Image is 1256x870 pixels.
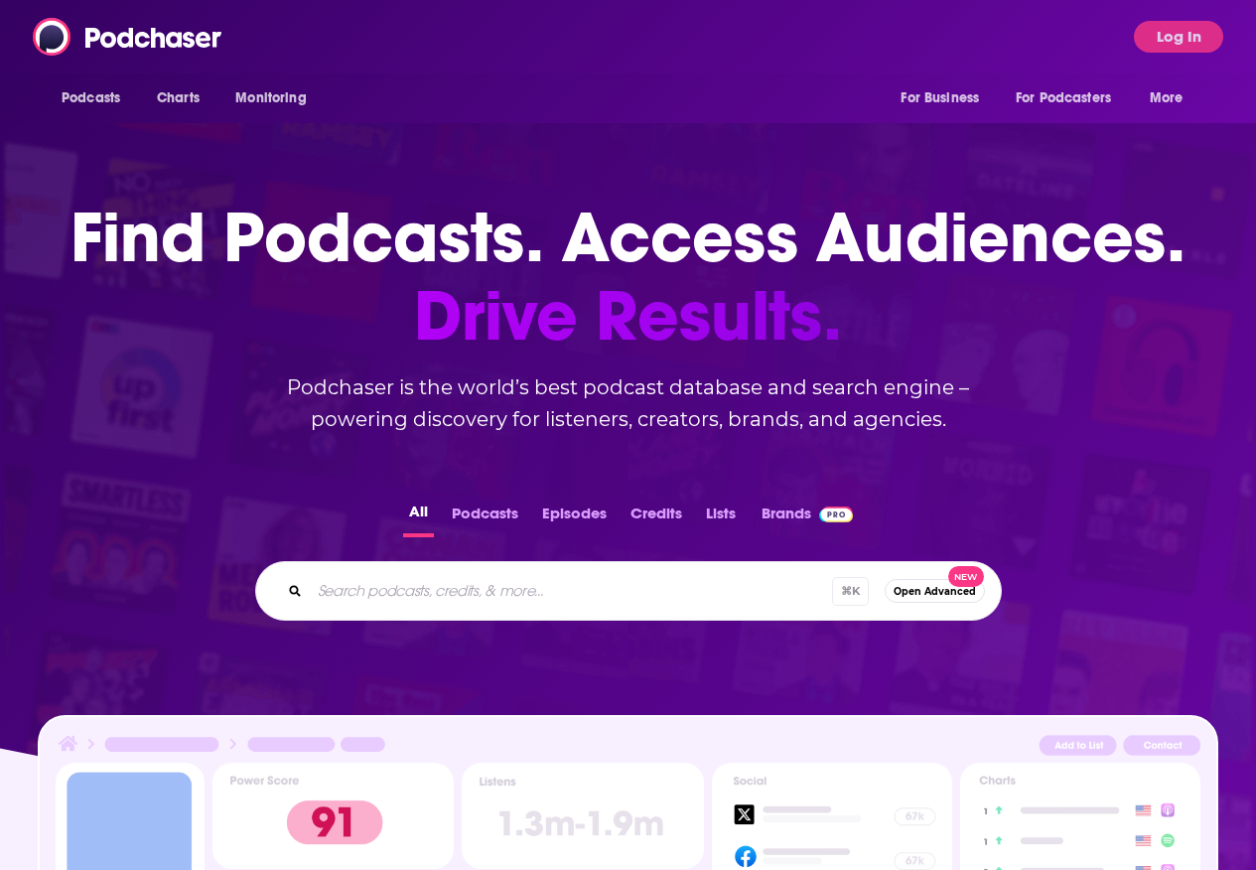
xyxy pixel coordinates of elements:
[231,371,1026,435] h2: Podchaser is the world’s best podcast database and search engine – powering discovery for listene...
[462,763,704,869] img: Podcast Insights Listens
[819,507,854,522] img: Podchaser Pro
[310,575,832,607] input: Search podcasts, credits, & more...
[832,577,869,606] span: ⌘ K
[221,79,332,117] button: open menu
[1150,84,1184,112] span: More
[446,499,524,537] button: Podcasts
[700,499,742,537] button: Lists
[70,199,1186,356] h1: Find Podcasts. Access Audiences.
[56,733,1200,763] img: Podcast Insights Header
[885,579,985,603] button: Open AdvancedNew
[157,84,200,112] span: Charts
[48,79,146,117] button: open menu
[255,561,1002,621] div: Search podcasts, credits, & more...
[1134,21,1223,53] button: Log In
[70,277,1186,356] span: Drive Results.
[901,84,979,112] span: For Business
[144,79,211,117] a: Charts
[1003,79,1140,117] button: open menu
[762,499,854,537] a: BrandsPodchaser Pro
[894,586,976,597] span: Open Advanced
[625,499,688,537] button: Credits
[62,84,120,112] span: Podcasts
[1016,84,1111,112] span: For Podcasters
[33,18,223,56] img: Podchaser - Follow, Share and Rate Podcasts
[948,566,984,587] span: New
[212,763,455,869] img: Podcast Insights Power score
[1136,79,1208,117] button: open menu
[887,79,1004,117] button: open menu
[235,84,306,112] span: Monitoring
[536,499,613,537] button: Episodes
[403,499,434,537] button: All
